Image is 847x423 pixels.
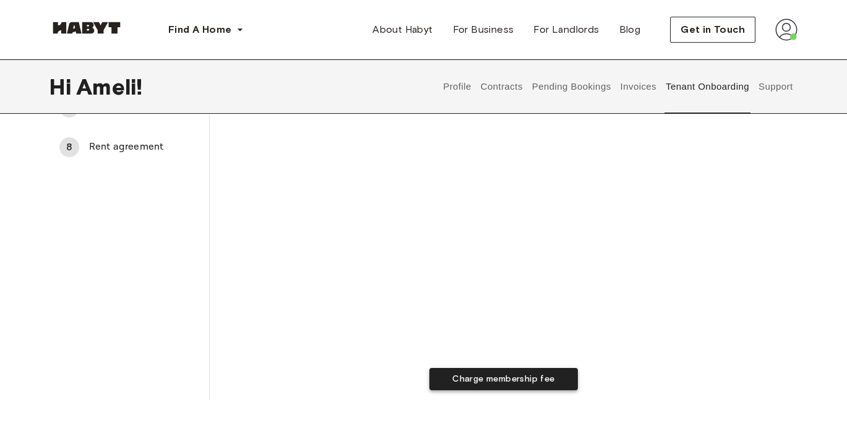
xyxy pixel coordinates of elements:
[681,22,745,37] span: Get in Touch
[59,137,79,157] div: 8
[49,74,76,100] span: Hi
[664,59,751,114] button: Tenant Onboarding
[453,22,514,37] span: For Business
[619,22,641,37] span: Blog
[168,22,231,37] span: Find A Home
[479,59,524,114] button: Contracts
[443,17,524,42] a: For Business
[609,17,651,42] a: Blog
[775,19,798,41] img: avatar
[533,22,599,37] span: For Landlords
[49,22,124,34] img: Habyt
[89,140,199,155] span: Rent agreement
[530,59,613,114] button: Pending Bookings
[439,59,798,114] div: user profile tabs
[619,59,658,114] button: Invoices
[523,17,609,42] a: For Landlords
[442,59,473,114] button: Profile
[49,132,209,162] div: 8Rent agreement
[429,368,578,391] button: Charge membership fee
[372,22,432,37] span: About Habyt
[757,59,794,114] button: Support
[76,74,142,100] span: Ameli !
[158,17,254,42] button: Find A Home
[363,17,442,42] a: About Habyt
[670,17,755,43] button: Get in Touch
